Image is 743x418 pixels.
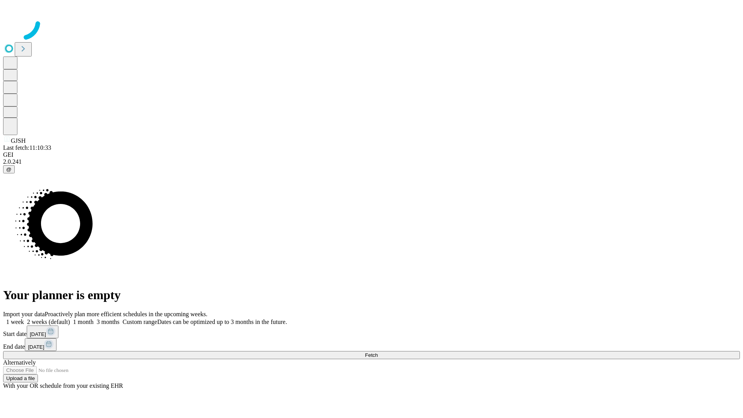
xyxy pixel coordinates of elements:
[3,311,45,317] span: Import your data
[27,325,58,338] button: [DATE]
[73,319,94,325] span: 1 month
[157,319,287,325] span: Dates can be optimized up to 3 months in the future.
[27,319,70,325] span: 2 weeks (default)
[45,311,207,317] span: Proactively plan more efficient schedules in the upcoming weeks.
[97,319,120,325] span: 3 months
[3,151,740,158] div: GEI
[6,166,12,172] span: @
[3,165,15,173] button: @
[11,137,26,144] span: GJSH
[3,382,123,389] span: With your OR schedule from your existing EHR
[365,352,378,358] span: Fetch
[6,319,24,325] span: 1 week
[3,351,740,359] button: Fetch
[3,288,740,302] h1: Your planner is empty
[3,338,740,351] div: End date
[123,319,157,325] span: Custom range
[3,144,51,151] span: Last fetch: 11:10:33
[3,325,740,338] div: Start date
[3,158,740,165] div: 2.0.241
[28,344,44,350] span: [DATE]
[25,338,56,351] button: [DATE]
[30,331,46,337] span: [DATE]
[3,359,36,366] span: Alternatively
[3,374,38,382] button: Upload a file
